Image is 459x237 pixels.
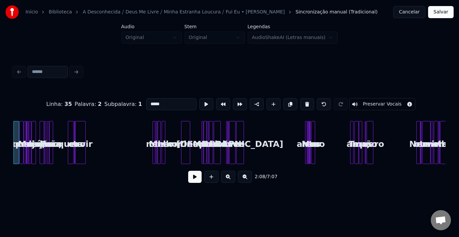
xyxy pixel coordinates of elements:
[428,6,454,18] button: Salvar
[184,24,245,29] label: Stem
[121,24,182,29] label: Áudio
[296,9,378,15] span: Sincronização manual (Tradicional)
[5,5,19,19] img: youka
[26,9,38,15] a: Início
[349,98,416,110] button: Toggle
[49,9,72,15] a: Biblioteca
[267,173,277,180] span: 7:07
[431,210,451,230] a: Bate-papo aberto
[255,173,265,180] span: 2:08
[65,101,72,107] span: 35
[98,101,101,107] span: 2
[75,100,101,108] div: Palavra :
[26,9,378,15] nav: breadcrumb
[83,9,285,15] a: A Desconhecida ⧸ Deus Me Livre ⧸ Minha Estranha Loucura ⧸ Fui Eu • [PERSON_NAME]
[255,173,271,180] div: /
[248,24,338,29] label: Legendas
[393,6,425,18] button: Cancelar
[138,101,142,107] span: 1
[46,100,72,108] div: Linha :
[105,100,142,108] div: Subpalavra :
